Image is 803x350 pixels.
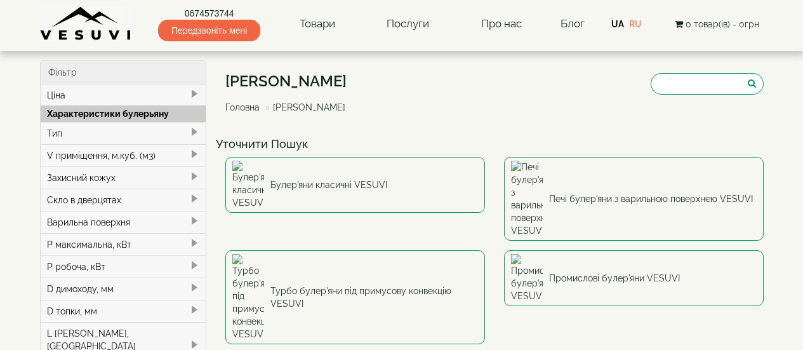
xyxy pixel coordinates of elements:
[40,6,132,41] img: Завод VESUVI
[216,138,773,151] h4: Уточнити Пошук
[41,105,206,122] div: Характеристики булерьяну
[41,144,206,166] div: V приміщення, м.куб. (м3)
[686,19,759,29] span: 0 товар(ів) - 0грн
[158,20,260,41] span: Передзвоніть мені
[225,250,485,344] a: Турбо булер'яни під примусову конвекцію VESUVI Турбо булер'яни під примусову конвекцію VESUVI
[41,61,206,84] div: Фільтр
[41,278,206,300] div: D димоходу, мм
[158,7,260,20] a: 0674573744
[41,84,206,106] div: Ціна
[504,250,764,306] a: Промислові булер'яни VESUVI Промислові булер'яни VESUVI
[41,300,206,322] div: D топки, мм
[629,19,642,29] a: RU
[511,161,543,237] img: Печі булер'яни з варильною поверхнею VESUVI
[232,161,264,209] img: Булер'яни класичні VESUVI
[287,10,348,39] a: Товари
[41,211,206,233] div: Варильна поверхня
[41,122,206,144] div: Тип
[225,102,260,112] a: Головна
[671,17,763,31] button: 0 товар(ів) - 0грн
[611,19,624,29] a: UA
[41,233,206,255] div: P максимальна, кВт
[225,73,355,90] h1: [PERSON_NAME]
[561,17,585,30] a: Блог
[41,189,206,211] div: Скло в дверцятах
[511,254,543,302] img: Промислові булер'яни VESUVI
[41,166,206,189] div: Захисний кожух
[262,101,345,114] li: [PERSON_NAME]
[232,254,264,340] img: Турбо булер'яни під примусову конвекцію VESUVI
[374,10,442,39] a: Послуги
[468,10,534,39] a: Про нас
[504,157,764,241] a: Печі булер'яни з варильною поверхнею VESUVI Печі булер'яни з варильною поверхнею VESUVI
[41,255,206,278] div: P робоча, кВт
[225,157,485,213] a: Булер'яни класичні VESUVI Булер'яни класичні VESUVI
